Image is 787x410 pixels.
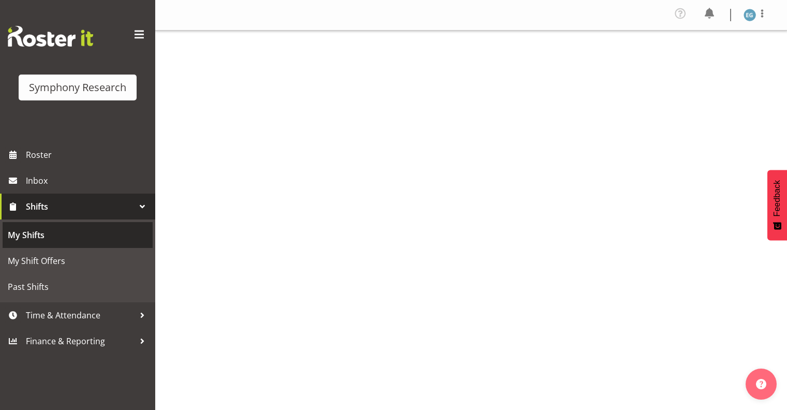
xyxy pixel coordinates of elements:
span: Inbox [26,173,150,188]
span: Shifts [26,199,135,214]
img: Rosterit website logo [8,26,93,47]
span: Finance & Reporting [26,333,135,349]
span: Roster [26,147,150,163]
span: My Shift Offers [8,253,147,269]
span: Feedback [773,180,782,216]
span: Time & Attendance [26,307,135,323]
img: evelyn-gray1866.jpg [744,9,756,21]
img: help-xxl-2.png [756,379,766,389]
span: Past Shifts [8,279,147,295]
a: Past Shifts [3,274,153,300]
a: My Shifts [3,222,153,248]
button: Feedback - Show survey [767,170,787,240]
a: My Shift Offers [3,248,153,274]
div: Symphony Research [29,80,126,95]
span: My Shifts [8,227,147,243]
